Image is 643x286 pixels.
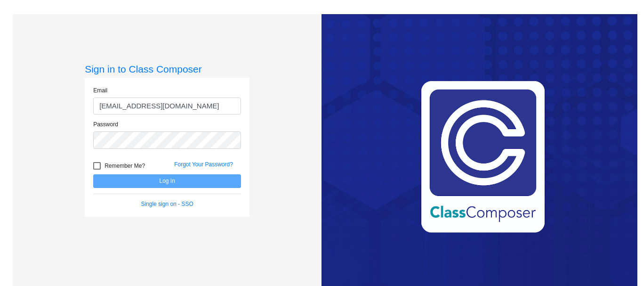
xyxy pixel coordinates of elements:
[93,174,241,188] button: Log In
[85,63,249,75] h3: Sign in to Class Composer
[174,161,233,168] a: Forgot Your Password?
[104,160,145,172] span: Remember Me?
[93,86,107,95] label: Email
[141,201,193,207] a: Single sign on - SSO
[93,120,118,129] label: Password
